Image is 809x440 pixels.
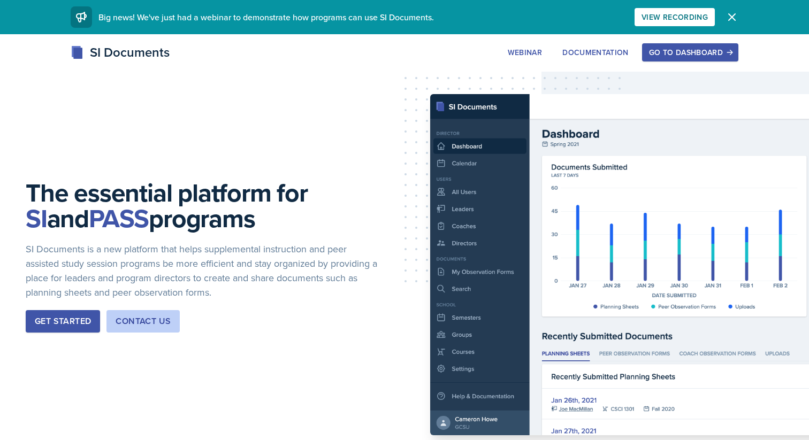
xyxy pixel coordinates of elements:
[562,48,629,57] div: Documentation
[642,43,738,61] button: Go to Dashboard
[635,8,715,26] button: View Recording
[98,11,434,23] span: Big news! We've just had a webinar to demonstrate how programs can use SI Documents.
[35,315,91,328] div: Get Started
[649,48,731,57] div: Go to Dashboard
[508,48,542,57] div: Webinar
[501,43,549,61] button: Webinar
[555,43,636,61] button: Documentation
[642,13,708,21] div: View Recording
[116,315,171,328] div: Contact Us
[26,310,100,333] button: Get Started
[106,310,180,333] button: Contact Us
[71,43,170,62] div: SI Documents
